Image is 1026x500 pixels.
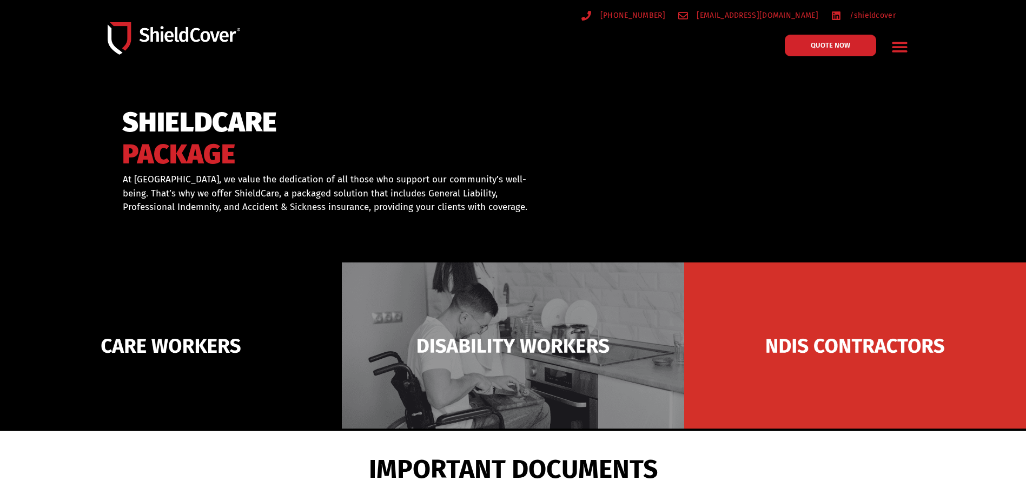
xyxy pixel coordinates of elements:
[887,34,912,60] div: Menu Toggle
[123,173,532,214] p: At [GEOGRAPHIC_DATA], we value the dedication of all those who support our community’s well-being...
[122,111,277,134] span: SHIELDCARE
[785,35,876,56] a: QUOTE NOW
[598,9,665,22] span: [PHONE_NUMBER]
[831,9,896,22] a: /shieldcover
[694,9,818,22] span: [EMAIL_ADDRESS][DOMAIN_NAME]
[108,22,240,55] img: Shield-Cover-Underwriting-Australia-logo-full
[847,9,896,22] span: /shieldcover
[581,9,665,22] a: [PHONE_NUMBER]
[811,42,850,49] span: QUOTE NOW
[678,9,818,22] a: [EMAIL_ADDRESS][DOMAIN_NAME]
[369,459,658,479] span: IMPORTANT DOCUMENTS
